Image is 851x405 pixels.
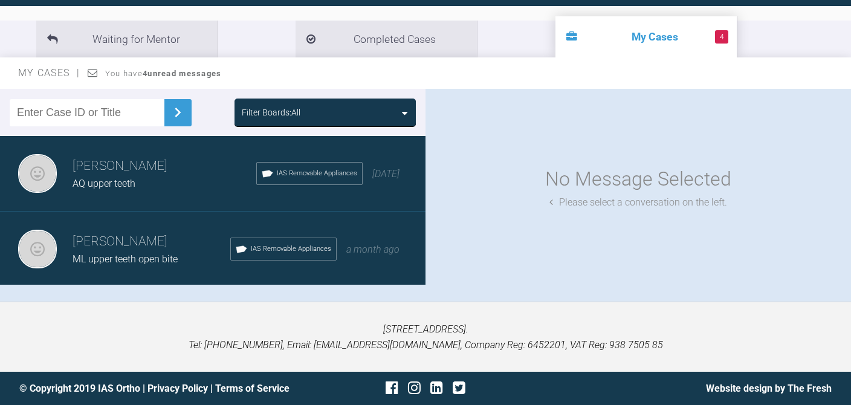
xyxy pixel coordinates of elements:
[277,168,357,179] span: IAS Removable Appliances
[73,253,178,265] span: ML upper teeth open bite
[545,164,731,195] div: No Message Selected
[549,195,727,210] div: Please select a conversation on the left.
[168,103,187,122] img: chevronRight.28bd32b0.svg
[18,230,57,268] img: Alistair lim
[147,383,208,394] a: Privacy Policy
[73,232,230,252] h3: [PERSON_NAME]
[73,156,256,177] h3: [PERSON_NAME]
[706,383,832,394] a: Website design by The Fresh
[242,106,300,119] div: Filter Boards: All
[73,178,135,189] span: AQ upper teeth
[555,16,737,57] li: My Cases
[215,383,290,394] a: Terms of Service
[105,69,222,78] span: You have
[715,30,728,44] span: 4
[18,67,80,79] span: My Cases
[36,21,218,57] li: Waiting for Mentor
[372,168,400,180] span: [DATE]
[346,244,400,255] span: a month ago
[19,322,832,352] p: [STREET_ADDRESS]. Tel: [PHONE_NUMBER], Email: [EMAIL_ADDRESS][DOMAIN_NAME], Company Reg: 6452201,...
[18,154,57,193] img: Alistair lim
[296,21,477,57] li: Completed Cases
[251,244,331,254] span: IAS Removable Appliances
[10,99,164,126] input: Enter Case ID or Title
[19,381,290,397] div: © Copyright 2019 IAS Ortho | |
[143,69,221,78] strong: 4 unread messages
